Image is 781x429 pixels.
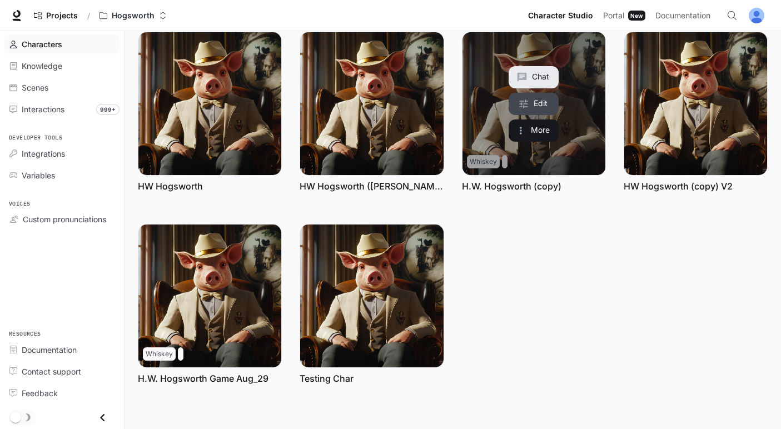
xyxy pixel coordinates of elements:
a: HW Hogsworth (copy) V2 [624,180,733,192]
img: HW Hogsworth (copy) V2 [624,32,767,175]
span: Projects [46,11,78,21]
span: Interactions [22,103,64,115]
span: Character Studio [528,9,593,23]
a: Interactions [4,99,120,119]
a: HW Hogsworth [138,180,203,192]
a: Scenes [4,78,120,97]
span: 999+ [96,104,120,115]
div: / [83,10,94,22]
img: H.W. Hogsworth Game Aug_29 [138,225,281,367]
a: Go to projects [29,4,83,27]
span: Characters [22,38,62,50]
span: Documentation [655,9,710,23]
a: Character Studio [524,4,598,27]
a: Documentation [4,340,120,360]
a: PortalNew [599,4,650,27]
span: Feedback [22,387,58,399]
a: Knowledge [4,56,120,76]
a: Edit H.W. Hogsworth (copy) [509,93,559,115]
a: Contact support [4,362,120,381]
a: Characters [4,34,120,54]
img: User avatar [749,8,764,23]
a: Feedback [4,383,120,403]
span: Scenes [22,82,48,93]
span: Knowledge [22,60,62,72]
button: More actions [509,119,559,142]
span: Contact support [22,366,81,377]
a: HW Hogsworth ([PERSON_NAME]) [300,180,444,192]
p: Hogsworth [112,11,155,21]
a: H.W. Hogsworth (copy) [462,32,605,175]
span: Integrations [22,148,65,159]
a: Testing Char [300,372,354,385]
a: Documentation [651,4,719,27]
img: HW Hogsworth [138,32,281,175]
button: Open Command Menu [721,4,743,27]
span: Documentation [22,344,77,356]
a: Integrations [4,144,120,163]
button: Chat with H.W. Hogsworth (copy) [509,66,559,88]
span: Dark mode toggle [10,411,21,423]
button: Open workspace menu [94,4,172,27]
span: Custom pronunciations [23,213,106,225]
a: H.W. Hogsworth (copy) [462,180,561,192]
button: Close drawer [90,406,115,429]
span: Variables [22,169,55,181]
a: Variables [4,166,120,185]
a: H.W. Hogsworth Game Aug_29 [138,372,268,385]
img: Testing Char [300,225,443,367]
a: Custom pronunciations [4,209,120,229]
img: HW Hogsworth (basak) [300,32,443,175]
span: Portal [603,9,624,23]
div: New [628,11,645,21]
button: User avatar [745,4,768,27]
